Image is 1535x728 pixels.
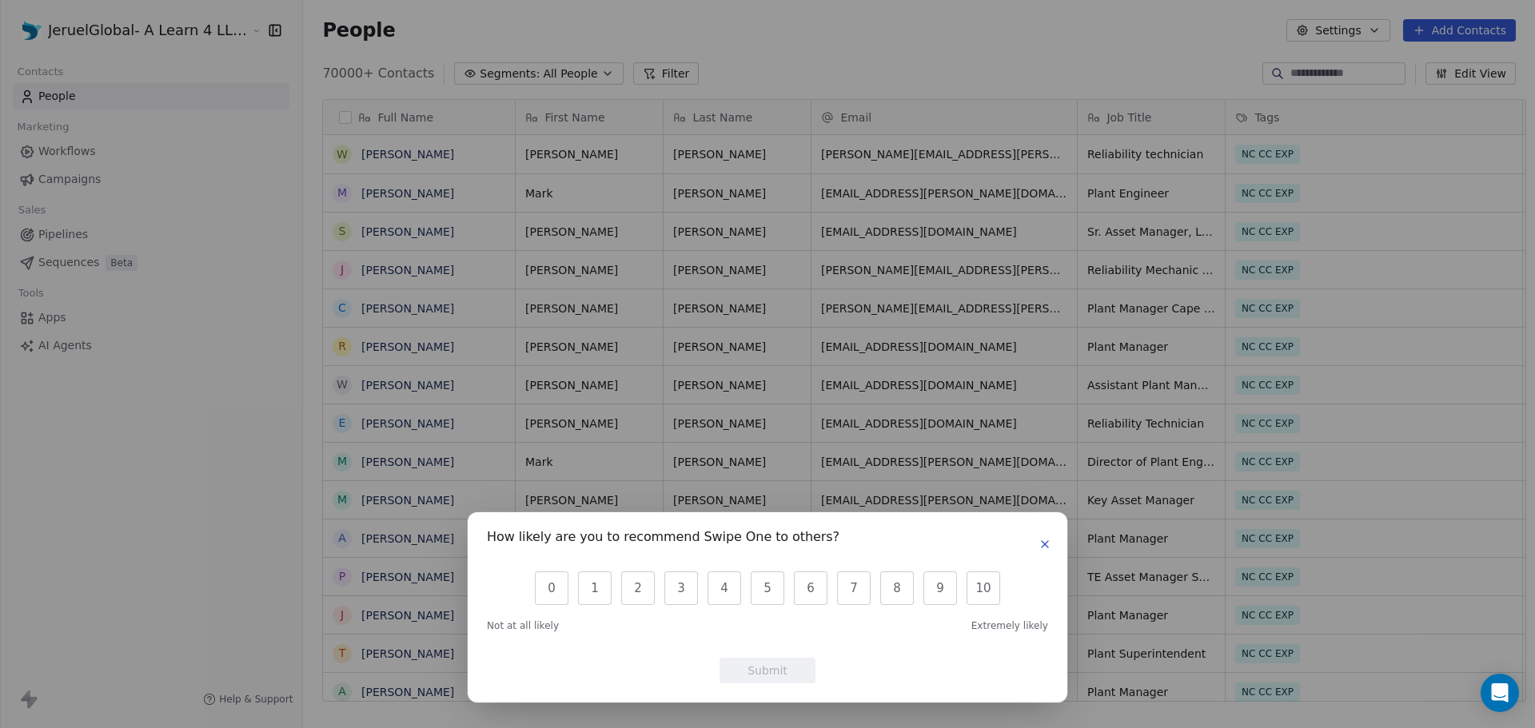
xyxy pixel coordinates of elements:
[967,571,1000,605] button: 10
[923,571,957,605] button: 9
[664,571,698,605] button: 3
[621,571,655,605] button: 2
[751,571,784,605] button: 5
[794,571,827,605] button: 6
[708,571,741,605] button: 4
[487,619,559,632] span: Not at all likely
[880,571,914,605] button: 8
[578,571,612,605] button: 1
[487,531,839,547] h1: How likely are you to recommend Swipe One to others?
[837,571,871,605] button: 7
[535,571,568,605] button: 0
[720,658,815,683] button: Submit
[971,619,1048,632] span: Extremely likely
